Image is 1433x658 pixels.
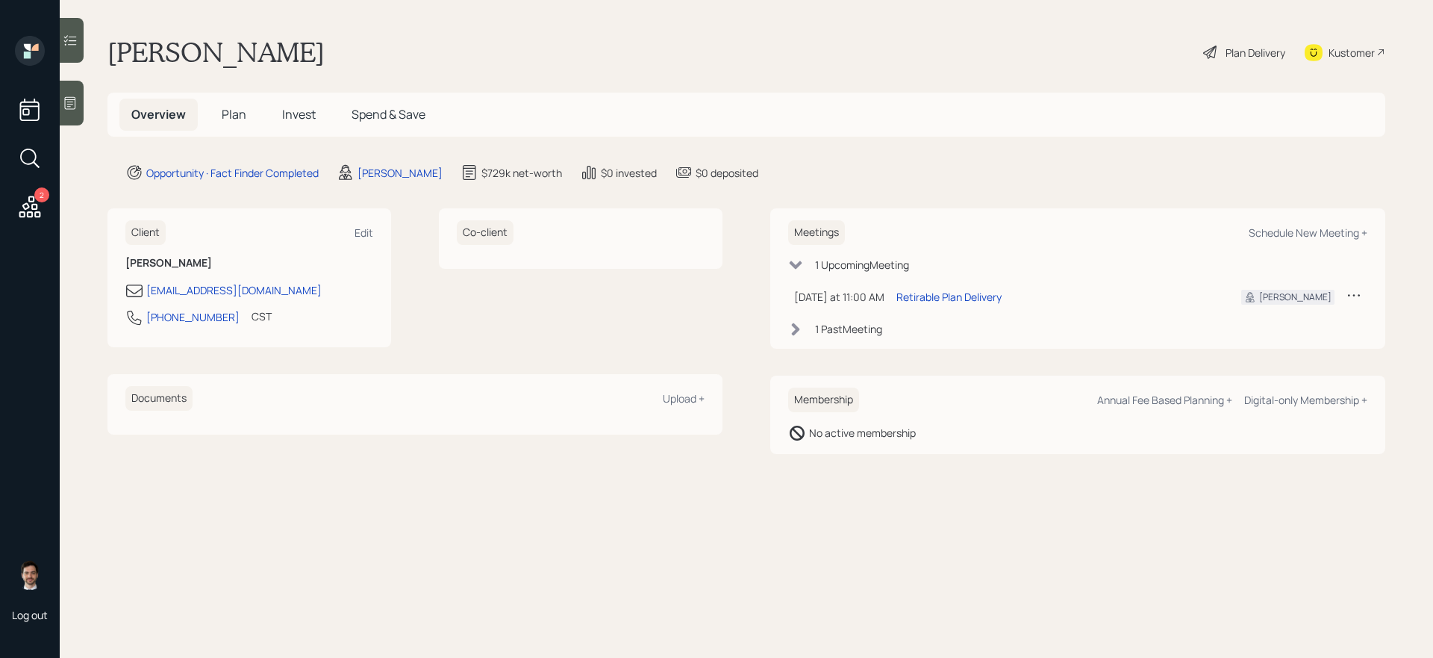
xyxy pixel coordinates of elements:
div: Opportunity · Fact Finder Completed [146,165,319,181]
div: [PERSON_NAME] [1259,291,1331,304]
div: Upload + [663,391,705,406]
div: Plan Delivery [1226,45,1285,60]
div: CST [252,308,272,324]
div: Annual Fee Based Planning + [1097,393,1232,407]
span: Spend & Save [352,106,425,122]
div: Kustomer [1329,45,1375,60]
span: Plan [222,106,246,122]
h6: Client [125,220,166,245]
span: Overview [131,106,186,122]
div: No active membership [809,425,916,441]
h1: [PERSON_NAME] [107,36,325,69]
div: [PHONE_NUMBER] [146,309,240,325]
div: Digital-only Membership + [1244,393,1367,407]
div: 1 Upcoming Meeting [815,257,909,273]
h6: Co-client [457,220,513,245]
h6: Meetings [788,220,845,245]
div: $0 deposited [696,165,758,181]
div: 2 [34,187,49,202]
div: $729k net-worth [481,165,562,181]
span: Invest [282,106,316,122]
div: Schedule New Meeting + [1249,226,1367,240]
h6: Membership [788,388,859,412]
h6: Documents [125,386,193,411]
img: jonah-coleman-headshot.png [15,560,45,590]
div: 1 Past Meeting [815,321,882,337]
div: Log out [12,608,48,622]
div: [EMAIL_ADDRESS][DOMAIN_NAME] [146,282,322,298]
div: Retirable Plan Delivery [896,289,1002,305]
div: [PERSON_NAME] [358,165,443,181]
div: [DATE] at 11:00 AM [794,289,884,305]
h6: [PERSON_NAME] [125,257,373,270]
div: $0 invested [601,165,657,181]
div: Edit [355,226,373,240]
